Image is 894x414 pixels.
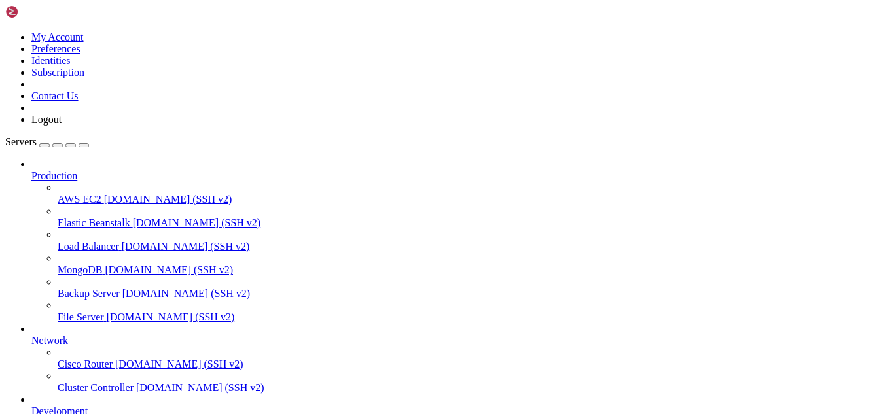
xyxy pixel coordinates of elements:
[104,194,232,205] span: [DOMAIN_NAME] (SSH v2)
[58,217,130,228] span: Elastic Beanstalk
[58,217,889,229] a: Elastic Beanstalk [DOMAIN_NAME] (SSH v2)
[58,194,101,205] span: AWS EC2
[31,90,79,101] a: Contact Us
[31,335,68,346] span: Network
[58,241,119,252] span: Load Balancer
[58,229,889,252] li: Load Balancer [DOMAIN_NAME] (SSH v2)
[58,311,104,322] span: File Server
[31,114,62,125] a: Logout
[58,264,889,276] a: MongoDB [DOMAIN_NAME] (SSH v2)
[58,370,889,394] li: Cluster Controller [DOMAIN_NAME] (SSH v2)
[58,241,889,252] a: Load Balancer [DOMAIN_NAME] (SSH v2)
[133,217,261,228] span: [DOMAIN_NAME] (SSH v2)
[58,382,134,393] span: Cluster Controller
[122,241,250,252] span: [DOMAIN_NAME] (SSH v2)
[115,358,243,370] span: [DOMAIN_NAME] (SSH v2)
[58,358,113,370] span: Cisco Router
[58,276,889,300] li: Backup Server [DOMAIN_NAME] (SSH v2)
[5,136,89,147] a: Servers
[58,311,889,323] a: File Server [DOMAIN_NAME] (SSH v2)
[31,55,71,66] a: Identities
[107,311,235,322] span: [DOMAIN_NAME] (SSH v2)
[58,182,889,205] li: AWS EC2 [DOMAIN_NAME] (SSH v2)
[136,382,264,393] span: [DOMAIN_NAME] (SSH v2)
[58,358,889,370] a: Cisco Router [DOMAIN_NAME] (SSH v2)
[58,288,120,299] span: Backup Server
[105,264,233,275] span: [DOMAIN_NAME] (SSH v2)
[31,31,84,43] a: My Account
[58,288,889,300] a: Backup Server [DOMAIN_NAME] (SSH v2)
[31,43,80,54] a: Preferences
[122,288,251,299] span: [DOMAIN_NAME] (SSH v2)
[31,170,889,182] a: Production
[31,67,84,78] a: Subscription
[58,382,889,394] a: Cluster Controller [DOMAIN_NAME] (SSH v2)
[31,335,889,347] a: Network
[5,5,80,18] img: Shellngn
[58,264,102,275] span: MongoDB
[31,323,889,394] li: Network
[31,170,77,181] span: Production
[58,300,889,323] li: File Server [DOMAIN_NAME] (SSH v2)
[58,205,889,229] li: Elastic Beanstalk [DOMAIN_NAME] (SSH v2)
[58,347,889,370] li: Cisco Router [DOMAIN_NAME] (SSH v2)
[5,136,37,147] span: Servers
[58,252,889,276] li: MongoDB [DOMAIN_NAME] (SSH v2)
[58,194,889,205] a: AWS EC2 [DOMAIN_NAME] (SSH v2)
[31,158,889,323] li: Production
